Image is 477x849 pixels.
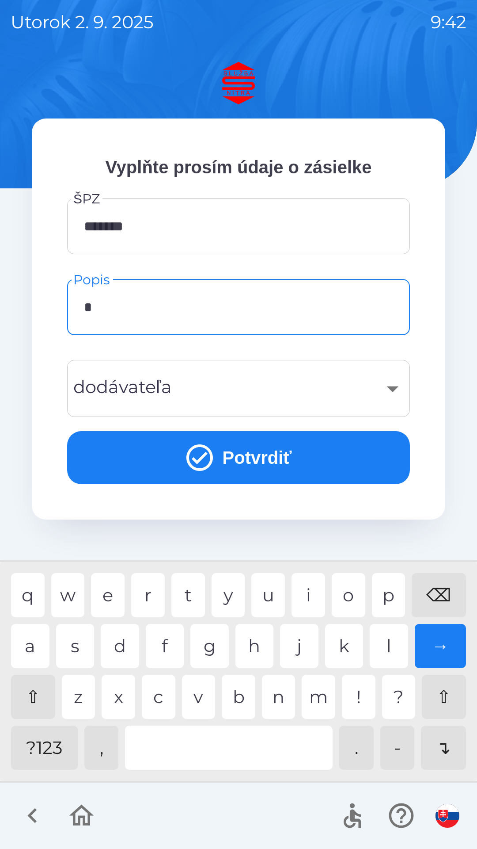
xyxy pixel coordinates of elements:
[67,431,410,484] button: Potvrdiť
[11,9,154,35] p: utorok 2. 9. 2025
[431,9,466,35] p: 9:42
[32,62,445,104] img: Logo
[73,270,110,289] label: Popis
[435,804,459,828] img: sk flag
[67,154,410,180] p: Vyplňte prosím údaje o zásielke
[73,189,100,208] label: ŠPZ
